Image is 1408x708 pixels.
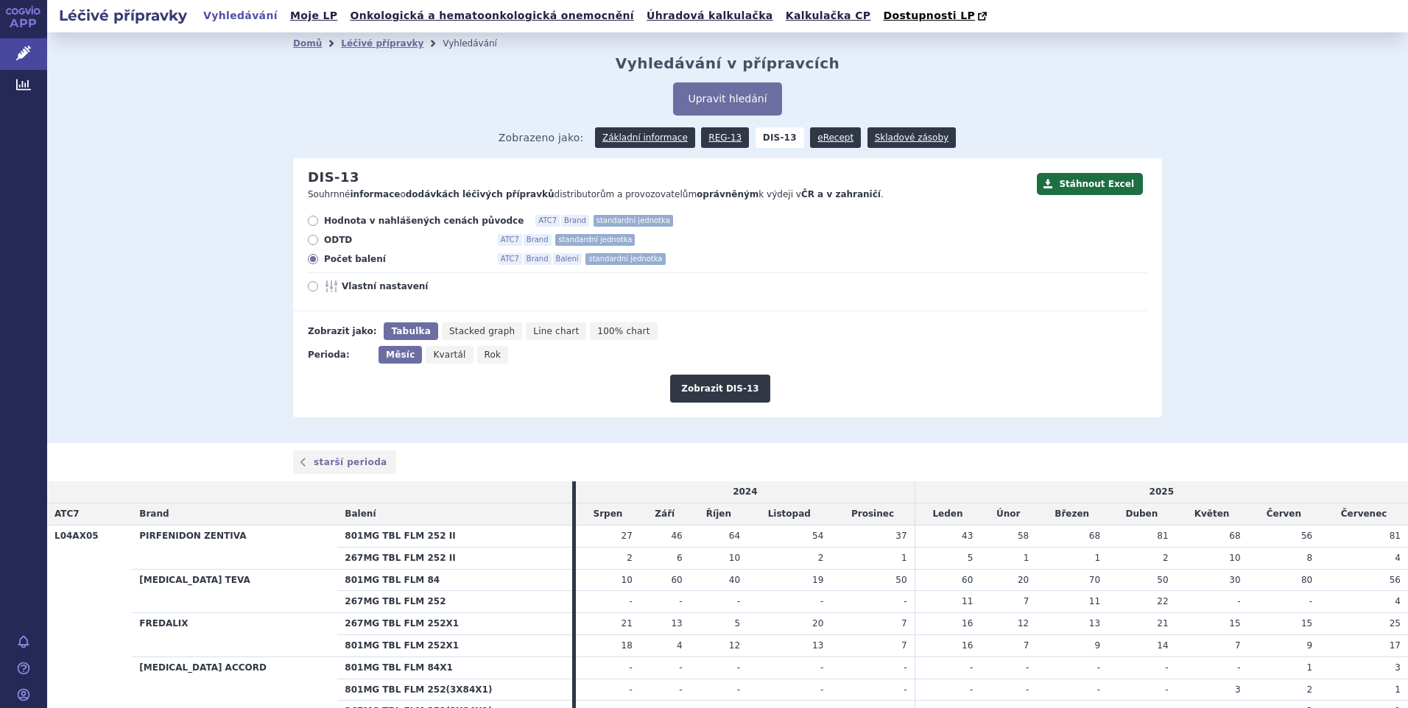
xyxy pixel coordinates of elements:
th: PIRFENIDON ZENTIVA [132,525,337,569]
span: 9 [1095,640,1101,651]
td: Červen [1248,503,1320,525]
span: 7 [1235,640,1241,651]
a: Léčivé přípravky [341,38,423,49]
span: Line chart [533,326,579,336]
td: Únor [980,503,1036,525]
span: 21 [622,618,633,629]
span: 70 [1089,575,1100,585]
td: Duben [1108,503,1175,525]
span: ATC7 [498,253,522,265]
td: Září [640,503,690,525]
div: Perioda: [308,346,371,364]
span: 22 [1157,596,1168,606]
span: 10 [729,553,740,563]
span: - [904,684,907,695]
th: 801MG TBL FLM 252 II [337,525,572,547]
span: Brand [139,509,169,519]
a: REG-13 [701,127,749,148]
th: 801MG TBL FLM 84X1 [337,656,572,679]
span: 8 [1307,553,1313,563]
span: ATC7 [54,509,80,519]
span: Balení [345,509,376,519]
span: 7 [1024,596,1029,606]
span: - [1165,662,1168,673]
span: - [737,596,740,606]
span: 4 [677,640,683,651]
a: Dostupnosti LP [879,6,994,26]
span: 17 [1390,640,1401,651]
span: Dostupnosti LP [883,10,975,21]
th: [MEDICAL_DATA] TEVA [132,569,337,613]
a: Onkologická a hematoonkologická onemocnění [345,6,638,26]
a: Kalkulačka CP [781,6,876,26]
span: Hodnota v nahlášených cenách původce [324,215,524,227]
span: - [679,662,682,673]
span: 54 [812,531,823,541]
span: 100% chart [597,326,650,336]
a: Moje LP [286,6,342,26]
td: Prosinec [831,503,915,525]
span: 2 [818,553,824,563]
th: 267MG TBL FLM 252X1 [337,613,572,635]
span: 1 [901,553,907,563]
span: 4 [1395,596,1401,606]
span: Brand [524,234,552,246]
span: 60 [962,575,973,585]
span: - [1237,662,1240,673]
span: 1 [1395,684,1401,695]
span: 12 [729,640,740,651]
span: 12 [1018,618,1029,629]
span: - [679,684,682,695]
span: 30 [1229,575,1240,585]
span: standardní jednotka [585,253,665,265]
span: 19 [812,575,823,585]
span: 15 [1301,618,1312,629]
strong: informace [351,189,401,199]
span: 9 [1307,640,1313,651]
span: 81 [1157,531,1168,541]
span: 11 [1089,596,1100,606]
span: Kvartál [433,350,465,360]
span: 20 [1018,575,1029,585]
td: Srpen [576,503,640,525]
th: 801MG TBL FLM 252X1 [337,634,572,656]
th: 267MG TBL FLM 252 [337,591,572,613]
a: Úhradová kalkulačka [642,6,778,26]
span: - [1097,662,1100,673]
span: 13 [671,618,682,629]
span: - [820,684,823,695]
span: 56 [1390,575,1401,585]
span: 68 [1089,531,1100,541]
span: 13 [812,640,823,651]
span: - [970,684,973,695]
span: - [904,596,907,606]
span: - [679,596,682,606]
span: 25 [1390,618,1401,629]
span: - [970,662,973,673]
span: 50 [895,575,907,585]
span: 50 [1157,575,1168,585]
strong: ČR a v zahraničí [801,189,881,199]
span: 1 [1095,553,1101,563]
span: Vlastní nastavení [342,280,504,292]
span: 37 [895,531,907,541]
h2: Vyhledávání v přípravcích [616,54,840,72]
span: 10 [1229,553,1240,563]
td: Červenec [1320,503,1408,525]
span: - [629,662,632,673]
span: 40 [729,575,740,585]
div: Zobrazit jako: [308,322,376,340]
button: Zobrazit DIS-13 [670,375,770,403]
span: Měsíc [386,350,415,360]
span: - [904,662,907,673]
span: - [629,596,632,606]
span: 64 [729,531,740,541]
span: - [1165,684,1168,695]
span: 11 [962,596,973,606]
a: Domů [293,38,322,49]
span: 15 [1229,618,1240,629]
span: 1 [1307,662,1313,673]
span: 16 [962,618,973,629]
span: 18 [622,640,633,651]
a: Skladové zásoby [867,127,956,148]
